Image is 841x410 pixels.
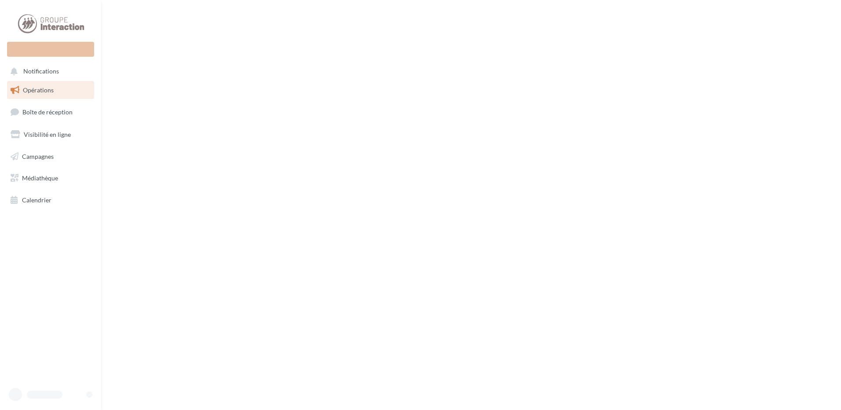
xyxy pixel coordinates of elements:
[5,81,96,99] a: Opérations
[22,152,54,160] span: Campagnes
[5,125,96,144] a: Visibilité en ligne
[5,191,96,209] a: Calendrier
[24,131,71,138] span: Visibilité en ligne
[5,169,96,187] a: Médiathèque
[23,68,59,75] span: Notifications
[23,86,54,94] span: Opérations
[5,147,96,166] a: Campagnes
[7,42,94,57] div: Nouvelle campagne
[22,196,51,204] span: Calendrier
[22,174,58,182] span: Médiathèque
[5,102,96,121] a: Boîte de réception
[22,108,73,116] span: Boîte de réception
